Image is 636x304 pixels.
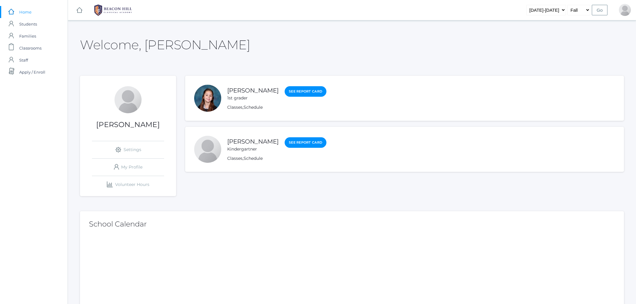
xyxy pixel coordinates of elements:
[19,66,45,78] span: Apply / Enroll
[227,155,326,162] div: ,
[92,159,164,176] a: My Profile
[227,105,243,110] a: Classes
[19,54,28,66] span: Staff
[89,220,615,228] h2: School Calendar
[19,30,36,42] span: Families
[227,95,279,101] div: 1st grader
[227,138,279,145] a: [PERSON_NAME]
[92,176,164,193] a: Volunteer Hours
[619,4,631,16] div: Caitlin Tourje
[227,104,326,111] div: ,
[19,6,32,18] span: Home
[227,156,243,161] a: Classes
[90,3,136,18] img: BHCALogos-05-308ed15e86a5a0abce9b8dd61676a3503ac9727e845dece92d48e8588c001991.png
[194,136,221,163] div: Maxwell Tourje
[194,85,221,112] div: Remmie Tourje
[115,86,142,113] div: Caitlin Tourje
[285,137,326,148] a: See Report Card
[243,105,263,110] a: Schedule
[19,18,37,30] span: Students
[227,87,279,94] a: [PERSON_NAME]
[19,42,41,54] span: Classrooms
[227,146,279,152] div: Kindergartner
[92,141,164,158] a: Settings
[80,38,250,52] h2: Welcome, [PERSON_NAME]
[592,5,607,15] input: Go
[243,156,263,161] a: Schedule
[285,86,326,97] a: See Report Card
[80,121,176,129] h1: [PERSON_NAME]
